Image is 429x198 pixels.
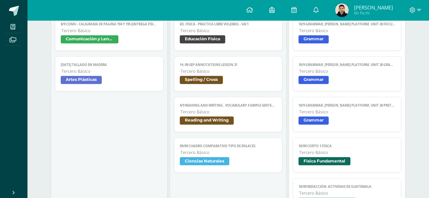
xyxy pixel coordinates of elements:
span: Mi Perfil [354,10,393,16]
a: 8/9 COMU - Caligrama de página 194 y 195 (Entrega física)Tercero BásicoComunicación y Lenguaje [55,16,163,51]
a: [DATE] tallado en maderaTercero BásicoArtes Plásticas [55,56,163,91]
span: Tercero Básico [180,150,277,155]
span: Tercero Básico [180,68,277,74]
span: Spelling / Cross [180,76,223,84]
span: [DATE] tallado en madera [61,63,158,67]
span: Artes Plásticas [61,76,102,84]
span: 14- 09-sep Annotations Lesson 31 [180,63,277,67]
span: Tercero Básico [180,28,277,34]
img: f030b365f4a656aee2bc7c6bfb38a77c.png [335,3,349,17]
span: Reading and Writing [180,116,234,125]
a: 10/09 Corto 1 FísicaTercero BásicoFísica Fundamental [293,137,401,173]
span: 09/09 Cuadro comparativo tipo de enlaces [180,144,277,148]
span: 10/9 Grammar, [PERSON_NAME] platform, Unit 30 pretest [298,103,395,108]
a: 09/09 Cuadro comparativo tipo de enlacesTercero BásicoCiencias Naturales [174,137,282,173]
span: 10/9 Grammar, [PERSON_NAME] Platform, Unit 30 Grammar in context reading comprehension [298,63,395,67]
a: 10/9 Grammar, [PERSON_NAME] Platform, Unit 30 Focused practice ATercero BásicoGrammar [293,16,401,51]
span: 10/09 Corto 1 Física [298,144,395,148]
a: Ed. Física - PRACTICA LIBRE Voleibol - S4C1Tercero BásicoEducación Física [174,16,282,51]
span: 9/9 Reading and Writing , Vocabulary 4 simple sentences [180,103,277,108]
span: Tercero Básico [180,109,277,115]
span: Tercero Básico [61,28,158,34]
span: Tercero Básico [299,68,395,74]
a: 10/9 Grammar, [PERSON_NAME] Platform, Unit 30 Grammar in context reading comprehensionTercero Bás... [293,56,401,91]
span: Grammar [298,35,329,43]
span: Física Fundamental [298,157,350,165]
span: Tercero Básico [299,190,395,196]
a: 10/9 Grammar, [PERSON_NAME] platform, Unit 30 pretestTercero BásicoGrammar [293,97,401,132]
span: 8/9 COMU - Caligrama de página 194 y 195 (Entrega física) [61,22,158,26]
span: Ciencias Naturales [180,157,229,165]
span: Educación Física [180,35,225,43]
a: 14- 09-sep Annotations Lesson 31Tercero BásicoSpelling / Cross [174,56,282,91]
span: Tercero Básico [61,68,158,74]
span: Tercero Básico [299,109,395,115]
span: Comunicación y Lenguaje [61,35,118,43]
span: 10/09 REDACCIÓN: Actividad de Guatemala [298,184,395,189]
span: [PERSON_NAME] [354,4,393,11]
span: Tercero Básico [299,28,395,34]
span: Ed. Física - PRACTICA LIBRE Voleibol - S4C1 [180,22,277,26]
a: 9/9 Reading and Writing , Vocabulary 4 simple sentencesTercero BásicoReading and Writing [174,97,282,132]
span: Tercero Básico [299,150,395,155]
span: 10/9 Grammar, [PERSON_NAME] Platform, Unit 30 Focused practice A [298,22,395,26]
span: Grammar [298,116,329,125]
span: Grammar [298,76,329,84]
